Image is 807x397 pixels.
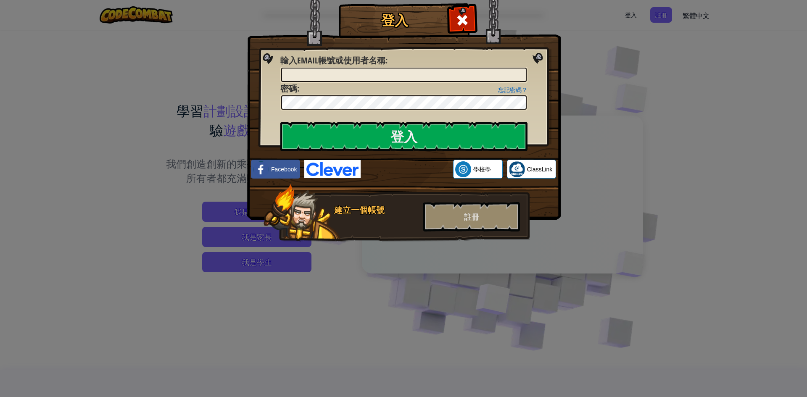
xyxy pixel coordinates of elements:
[297,83,299,94] font: :
[381,11,408,29] font: 登入
[280,55,385,66] font: 輸入Email帳號或使用者名稱
[464,212,479,222] font: 註冊
[385,55,388,66] font: :
[304,160,361,178] img: clever-logo-blue.png
[271,166,297,173] font: Facebook
[498,87,527,93] a: 忘記密碼？
[509,161,525,177] img: classlink-logo-small.png
[361,160,453,179] iframe: 「使用 Google 帳號登入」按鈕
[280,83,297,94] font: 密碼
[527,166,553,173] font: ClassLink
[334,204,385,216] font: 建立一個帳號
[473,166,491,173] font: 學校學
[280,122,527,151] input: 登入
[455,161,471,177] img: schoology.png
[253,161,269,177] img: facebook_small.png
